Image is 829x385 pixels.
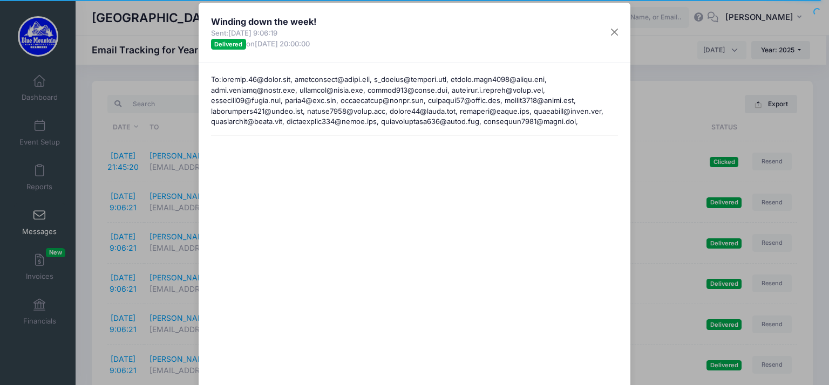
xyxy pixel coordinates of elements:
span: Delivered [211,39,246,49]
span: on [246,39,310,48]
div: To: [206,74,623,128]
button: Close [605,23,624,42]
h4: Winding down the week! [211,15,316,28]
span: [DATE] 20:00:00 [255,39,310,48]
span: [DATE] 9:06:19 [228,29,277,37]
span: Sent: [211,28,316,39]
